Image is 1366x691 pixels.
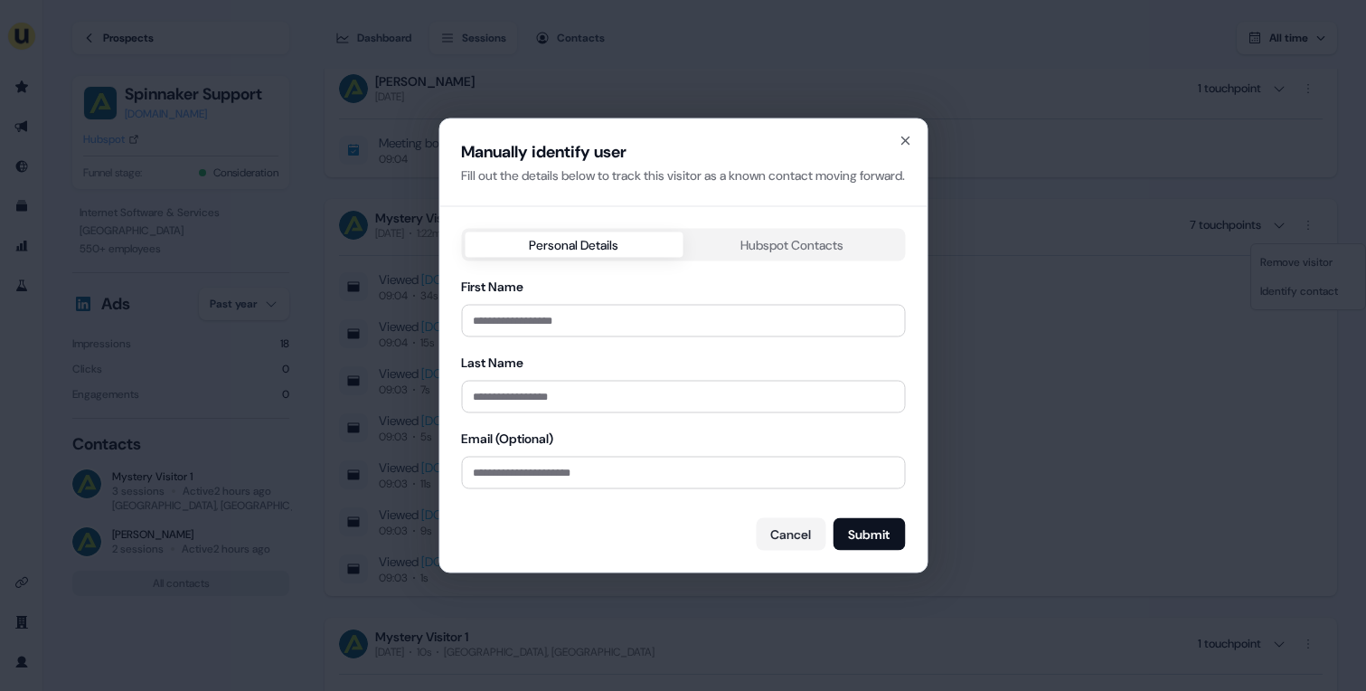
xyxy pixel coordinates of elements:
button: Hubspot Contacts [683,232,902,258]
button: Submit [833,518,905,551]
label: First Name [461,279,523,295]
div: Fill out the details below to track this visitor as a known contact moving forward. [461,166,905,185]
label: Last Name [461,355,523,371]
button: Personal Details [465,232,683,258]
label: Email (Optional) [461,431,553,447]
button: Cancel [756,518,825,551]
div: Manually identify user [461,141,905,163]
